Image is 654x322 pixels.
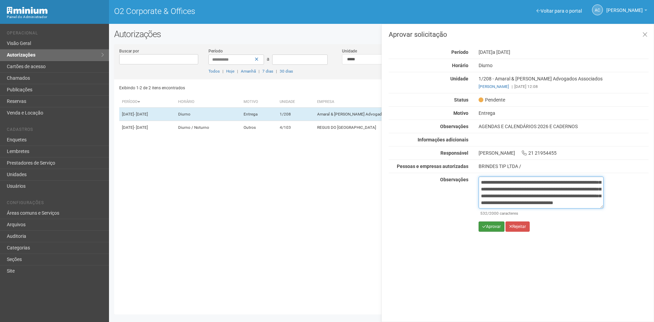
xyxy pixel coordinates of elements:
span: 532 [480,211,487,216]
div: BRINDES TIP LTDA / [479,163,649,169]
div: [DATE] 12:08 [479,83,649,90]
span: | [237,69,238,74]
div: [PERSON_NAME] 21 21954455 [473,150,654,156]
strong: Pessoas e empresas autorizadas [397,164,468,169]
button: Rejeitar [505,221,530,232]
span: - [DATE] [134,112,148,117]
td: [DATE] [119,108,175,121]
span: | [259,69,260,74]
div: 1/208 - Amaral & [PERSON_NAME] Advogados Associados [473,76,654,90]
a: AC [592,4,603,15]
span: Ana Carla de Carvalho Silva [606,1,643,13]
td: 1/208 [277,108,314,121]
label: Unidade [342,48,357,54]
div: Exibindo 1-2 de 2 itens encontrados [119,83,379,93]
td: 4/103 [277,121,314,134]
span: a [267,56,269,62]
a: Voltar para o portal [536,8,582,14]
a: 7 dias [262,69,273,74]
span: a [DATE] [493,49,510,55]
td: Amaral & [PERSON_NAME] Advogados Associados [314,108,488,121]
a: [PERSON_NAME] [606,9,647,14]
a: Todos [208,69,220,74]
strong: Motivo [453,110,468,116]
span: Pendente [479,97,505,103]
a: Amanhã [241,69,256,74]
div: Painel do Administrador [7,14,104,20]
strong: Período [451,49,468,55]
strong: Horário [452,63,468,68]
strong: Responsável [440,150,468,156]
span: | [276,69,277,74]
th: Empresa [314,96,488,108]
td: Outros [241,121,277,134]
strong: Observações [440,177,468,182]
div: [DATE] [473,49,654,55]
th: Período [119,96,175,108]
td: REGUS DO [GEOGRAPHIC_DATA] [314,121,488,134]
div: Entrega [473,110,654,116]
th: Horário [175,96,241,108]
label: Buscar por [119,48,139,54]
h3: Aprovar solicitação [389,31,649,38]
a: 30 dias [280,69,293,74]
li: Configurações [7,200,104,208]
div: AGENDAS E CALENDÁRIOS 2026 E CADERNOS [473,123,654,129]
th: Unidade [277,96,314,108]
h2: Autorizações [114,29,649,39]
strong: Status [454,97,468,103]
li: Operacional [7,31,104,38]
a: Fechar [638,28,652,42]
strong: Observações [440,124,468,129]
div: Diurno [473,62,654,68]
div: /2000 caracteres [480,210,602,216]
strong: Unidade [450,76,468,81]
strong: Informações adicionais [418,137,468,142]
td: Entrega [241,108,277,121]
h1: O2 Corporate & Offices [114,7,376,16]
span: | [512,84,513,89]
td: [DATE] [119,121,175,134]
li: Cadastros [7,127,104,134]
a: Hoje [226,69,234,74]
label: Período [208,48,223,54]
span: | [222,69,223,74]
a: [PERSON_NAME] [479,84,509,89]
button: Aprovar [479,221,504,232]
img: Minium [7,7,48,14]
td: Diurno / Noturno [175,121,241,134]
span: - [DATE] [134,125,148,130]
td: Diurno [175,108,241,121]
th: Motivo [241,96,277,108]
